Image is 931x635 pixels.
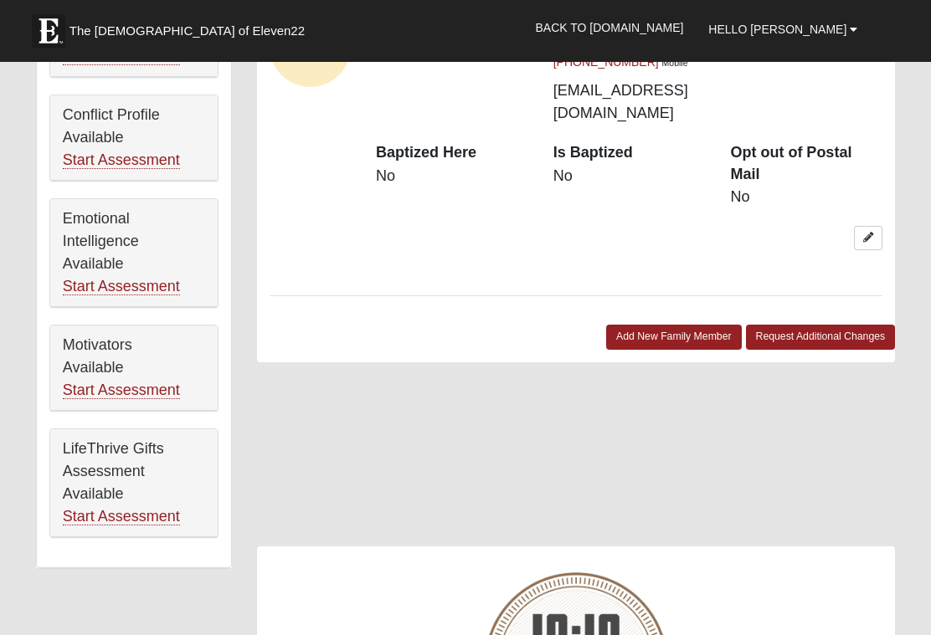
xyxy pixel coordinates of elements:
div: Conflict Profile Available [50,95,218,181]
dd: No [376,166,528,187]
dt: Opt out of Postal Mail [730,142,882,185]
dd: No [730,187,882,208]
a: Start Assessment [63,278,180,295]
dd: No [553,166,706,187]
div: Motivators Available [50,325,218,411]
a: Add New Family Member [606,325,742,349]
a: Start Assessment [63,508,180,525]
a: Start Assessment [63,151,180,169]
dt: Baptized Here [376,142,528,164]
span: Hello [PERSON_NAME] [708,23,846,36]
div: [EMAIL_ADDRESS][DOMAIN_NAME] [541,31,718,125]
a: Edit Kevin Almario [854,226,882,250]
a: Request Additional Changes [746,325,896,349]
div: Emotional Intelligence Available [50,199,218,307]
a: Hello [PERSON_NAME] [696,8,870,50]
a: Back to [DOMAIN_NAME] [523,7,697,49]
div: LifeThrive Gifts Assessment Available [50,429,218,537]
a: The [DEMOGRAPHIC_DATA] of Eleven22 [23,6,358,48]
img: Eleven22 logo [32,14,65,48]
dt: Is Baptized [553,142,706,164]
small: Mobile [662,58,688,68]
a: Start Assessment [63,382,180,399]
span: The [DEMOGRAPHIC_DATA] of Eleven22 [69,23,305,39]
